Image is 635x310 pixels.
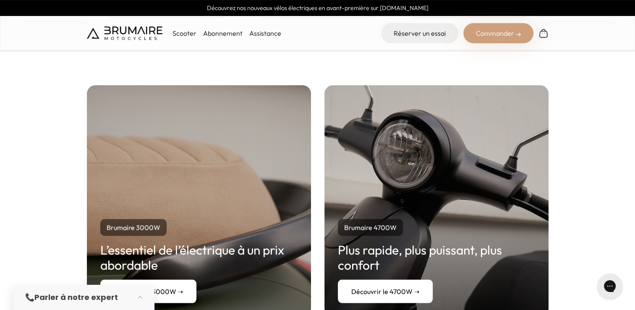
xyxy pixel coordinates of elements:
p: Scooter [172,28,196,38]
a: Assistance [249,29,281,37]
h2: L’essentiel de l’électrique à un prix abordable [100,242,298,273]
div: Commander [463,23,533,43]
a: Découvrir le 4700W ➝ [338,279,433,303]
a: Découvrir le 3000W ➝ [100,279,196,303]
img: Panier [538,28,549,38]
img: Brumaire Motocycles [87,26,162,40]
a: Abonnement [203,29,243,37]
h2: Plus rapide, plus puissant, plus confort [338,242,535,273]
img: right-arrow-2.png [516,32,521,37]
p: Brumaire 4700W [338,219,403,236]
iframe: Gorgias live chat messenger [593,271,627,302]
a: Réserver un essai [381,23,458,43]
p: Brumaire 3000W [100,219,167,236]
